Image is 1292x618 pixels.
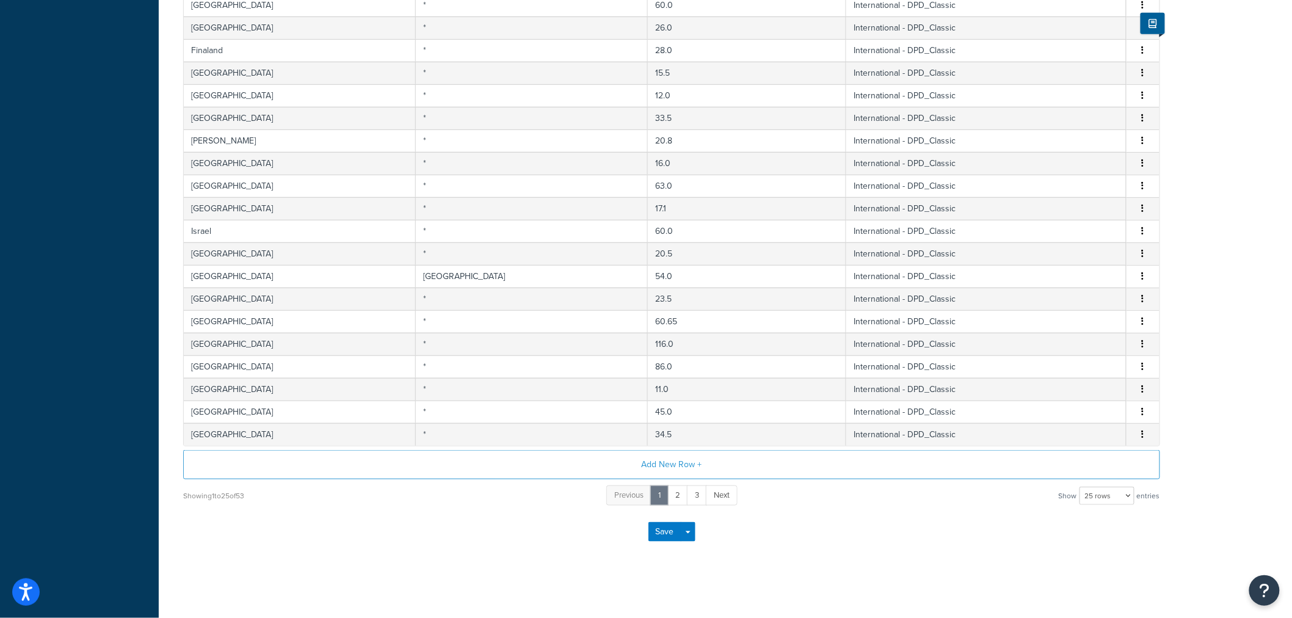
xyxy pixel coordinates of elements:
td: 63.0 [648,175,846,197]
a: 2 [667,485,688,506]
td: International - DPD_Classic [846,423,1127,446]
td: [GEOGRAPHIC_DATA] [184,175,416,197]
td: International - DPD_Classic [846,39,1127,62]
td: International - DPD_Classic [846,152,1127,175]
td: 60.65 [648,310,846,333]
td: 23.5 [648,288,846,310]
td: [GEOGRAPHIC_DATA] [184,16,416,39]
span: Next [714,489,730,501]
td: 26.0 [648,16,846,39]
button: Open Resource Center [1249,575,1280,606]
a: 3 [687,485,707,506]
button: Add New Row + [183,450,1160,479]
button: Show Help Docs [1141,13,1165,34]
a: 1 [650,485,669,506]
td: [GEOGRAPHIC_DATA] [184,310,416,333]
td: 28.0 [648,39,846,62]
td: International - DPD_Classic [846,16,1127,39]
td: 20.8 [648,129,846,152]
td: 20.5 [648,242,846,265]
td: [GEOGRAPHIC_DATA] [184,62,416,84]
td: International - DPD_Classic [846,220,1127,242]
td: 17.1 [648,197,846,220]
td: [GEOGRAPHIC_DATA] [184,288,416,310]
td: International - DPD_Classic [846,129,1127,152]
td: International - DPD_Classic [846,333,1127,355]
td: 12.0 [648,84,846,107]
td: International - DPD_Classic [846,197,1127,220]
td: [GEOGRAPHIC_DATA] [184,401,416,423]
td: [GEOGRAPHIC_DATA] [184,355,416,378]
a: Next [706,485,738,506]
td: [GEOGRAPHIC_DATA] [184,107,416,129]
td: Finaland [184,39,416,62]
td: International - DPD_Classic [846,62,1127,84]
td: [PERSON_NAME] [184,129,416,152]
td: [GEOGRAPHIC_DATA] [184,84,416,107]
td: 45.0 [648,401,846,423]
td: International - DPD_Classic [846,175,1127,197]
td: 60.0 [648,220,846,242]
td: 34.5 [648,423,846,446]
td: 15.5 [648,62,846,84]
td: Israel [184,220,416,242]
button: Save [648,522,681,542]
td: International - DPD_Classic [846,288,1127,310]
td: International - DPD_Classic [846,378,1127,401]
td: 11.0 [648,378,846,401]
td: International - DPD_Classic [846,107,1127,129]
td: [GEOGRAPHIC_DATA] [184,378,416,401]
a: Previous [606,485,651,506]
td: [GEOGRAPHIC_DATA] [416,265,648,288]
span: Previous [614,489,644,501]
td: [GEOGRAPHIC_DATA] [184,197,416,220]
td: 86.0 [648,355,846,378]
td: [GEOGRAPHIC_DATA] [184,152,416,175]
td: International - DPD_Classic [846,401,1127,423]
span: entries [1137,487,1160,504]
span: Show [1059,487,1077,504]
td: [GEOGRAPHIC_DATA] [184,333,416,355]
td: International - DPD_Classic [846,355,1127,378]
td: [GEOGRAPHIC_DATA] [184,423,416,446]
td: 16.0 [648,152,846,175]
td: [GEOGRAPHIC_DATA] [184,242,416,265]
td: International - DPD_Classic [846,84,1127,107]
td: 33.5 [648,107,846,129]
td: International - DPD_Classic [846,242,1127,265]
td: [GEOGRAPHIC_DATA] [184,265,416,288]
td: 116.0 [648,333,846,355]
td: International - DPD_Classic [846,310,1127,333]
td: International - DPD_Classic [846,265,1127,288]
td: 54.0 [648,265,846,288]
div: Showing 1 to 25 of 53 [183,487,244,504]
